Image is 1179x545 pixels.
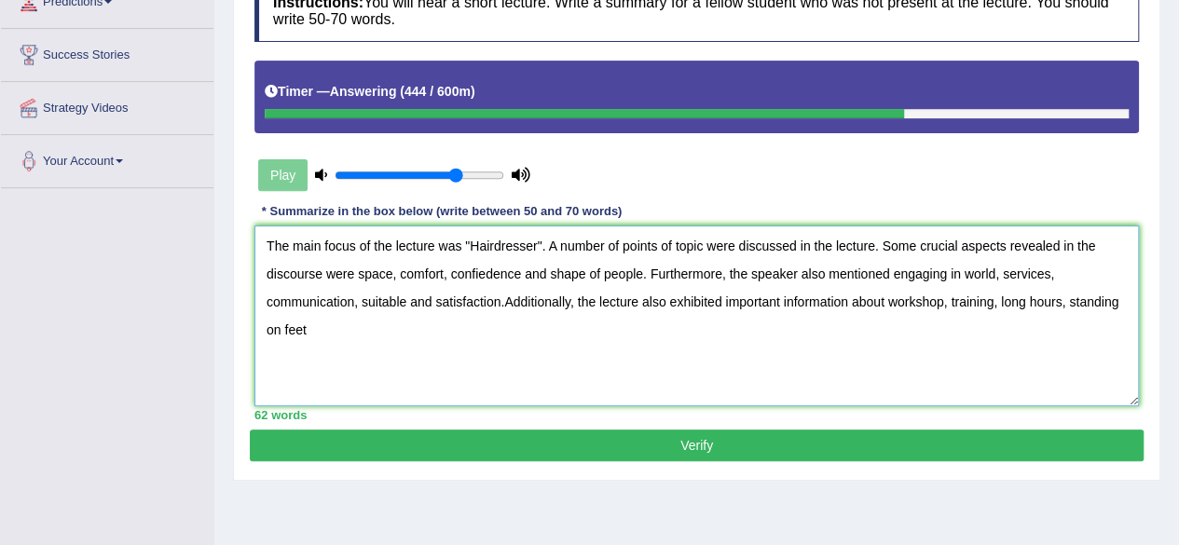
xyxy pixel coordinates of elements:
[404,84,471,99] b: 444 / 600m
[254,203,629,221] div: * Summarize in the box below (write between 50 and 70 words)
[1,29,213,75] a: Success Stories
[471,84,475,99] b: )
[254,406,1139,424] div: 62 words
[1,135,213,182] a: Your Account
[400,84,404,99] b: (
[250,429,1144,461] button: Verify
[265,85,474,99] h5: Timer —
[1,82,213,129] a: Strategy Videos
[330,84,397,99] b: Answering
